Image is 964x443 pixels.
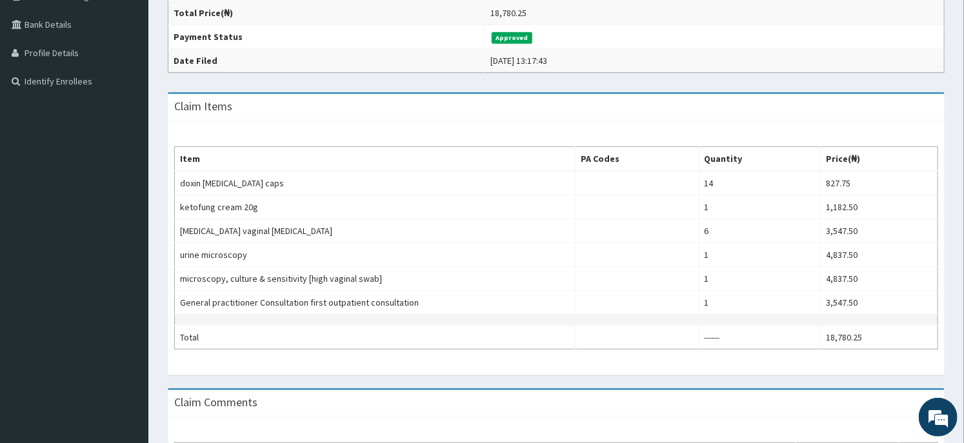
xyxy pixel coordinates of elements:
[168,1,485,25] th: Total Price(₦)
[6,301,246,346] textarea: Type your message and hit 'Enter'
[175,291,576,315] td: General practitioner Consultation first outpatient consultation
[175,195,576,219] td: ketofung cream 20g
[821,171,938,195] td: 827.75
[821,291,938,315] td: 3,547.50
[175,267,576,291] td: microscopy, culture & sensitivity [high vaginal swab]
[821,147,938,172] th: Price(₦)
[699,195,821,219] td: 1
[24,64,52,97] img: d_794563401_company_1708531726252_794563401
[821,326,938,349] td: 18,780.25
[821,195,938,219] td: 1,182.50
[168,25,485,49] th: Payment Status
[699,171,821,195] td: 14
[821,243,938,267] td: 4,837.50
[67,72,217,89] div: Chat with us now
[175,171,576,195] td: doxin [MEDICAL_DATA] caps
[175,326,576,349] td: Total
[699,243,821,267] td: 1
[75,137,178,267] span: We're online!
[490,54,547,67] div: [DATE] 13:17:43
[699,219,821,243] td: 6
[174,101,232,112] h3: Claim Items
[175,147,576,172] th: Item
[492,32,532,44] span: Approved
[175,219,576,243] td: [MEDICAL_DATA] vaginal [MEDICAL_DATA]
[174,397,257,408] h3: Claim Comments
[212,6,243,37] div: Minimize live chat window
[175,243,576,267] td: urine microscopy
[699,326,821,349] td: ------
[576,147,699,172] th: PA Codes
[821,219,938,243] td: 3,547.50
[699,147,821,172] th: Quantity
[699,267,821,291] td: 1
[490,6,527,19] div: 18,780.25
[699,291,821,315] td: 1
[168,49,485,73] th: Date Filed
[821,267,938,291] td: 4,837.50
